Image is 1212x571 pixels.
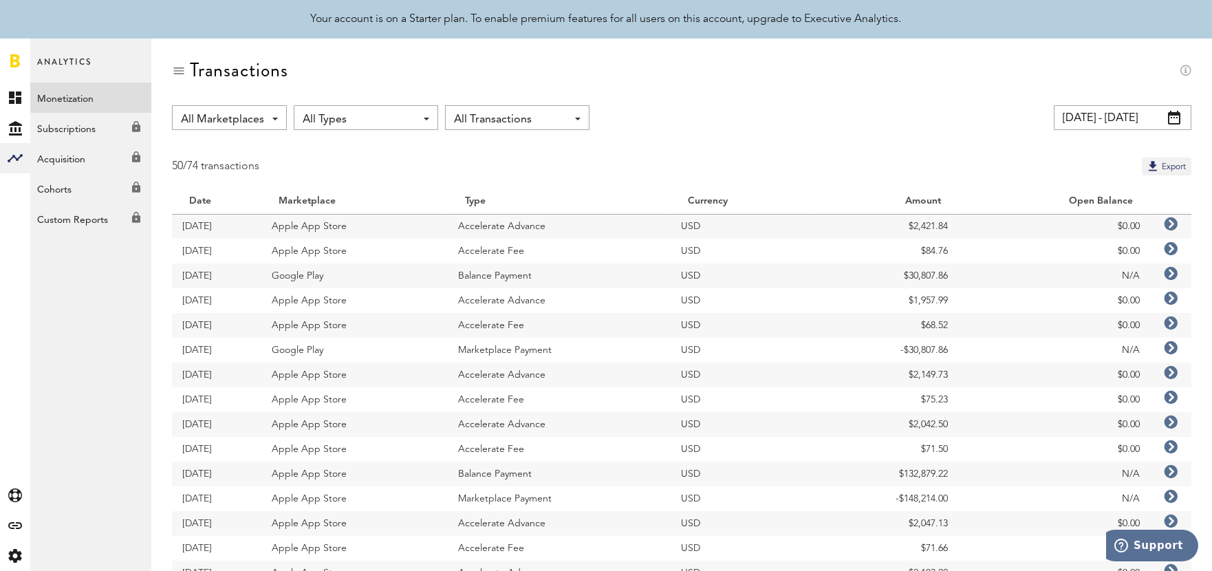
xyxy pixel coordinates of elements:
[172,412,261,437] td: [DATE]
[172,387,261,412] td: [DATE]
[448,536,671,561] td: Accelerate Fee
[448,338,671,363] td: Marketplace Payment
[261,313,448,338] td: Apple App Store
[958,462,1150,486] td: N/A
[261,288,448,313] td: Apple App Store
[816,511,958,536] td: $2,047.13
[671,437,816,462] td: USD
[958,486,1150,511] td: N/A
[671,511,816,536] td: USD
[172,437,261,462] td: [DATE]
[448,437,671,462] td: Accelerate Fee
[671,536,816,561] td: USD
[671,486,816,511] td: USD
[671,288,816,313] td: USD
[448,486,671,511] td: Marketplace Payment
[190,59,288,81] div: Transactions
[958,288,1150,313] td: $0.00
[172,189,261,214] th: Date
[816,412,958,437] td: $2,042.50
[261,536,448,561] td: Apple App Store
[671,412,816,437] td: USD
[448,263,671,288] td: Balance Payment
[816,288,958,313] td: $1,957.99
[816,536,958,561] td: $71.66
[30,204,151,234] a: Custom Reports
[172,536,261,561] td: [DATE]
[448,462,671,486] td: Balance Payment
[448,313,671,338] td: Accelerate Fee
[261,387,448,412] td: Apple App Store
[30,173,151,204] a: Cohorts
[1106,530,1198,564] iframe: Opens a widget where you can find more information
[816,313,958,338] td: $68.52
[816,363,958,387] td: $2,149.73
[448,363,671,387] td: Accelerate Advance
[671,189,816,214] th: Currency
[30,83,151,113] a: Monetization
[261,239,448,263] td: Apple App Store
[671,313,816,338] td: USD
[671,263,816,288] td: USD
[671,363,816,387] td: USD
[958,189,1150,214] th: Open Balance
[37,54,91,83] span: Analytics
[1146,159,1160,173] img: Export
[816,263,958,288] td: $30,807.86
[958,214,1150,239] td: $0.00
[261,462,448,486] td: Apple App Store
[172,338,261,363] td: [DATE]
[172,214,261,239] td: [DATE]
[261,263,448,288] td: Google Play
[303,108,415,131] span: All Types
[261,511,448,536] td: Apple App Store
[261,486,448,511] td: Apple App Store
[671,214,816,239] td: USD
[261,412,448,437] td: Apple App Store
[958,536,1150,561] td: $0.00
[30,113,151,143] a: Subscriptions
[958,412,1150,437] td: $0.00
[816,486,958,511] td: -$148,214.00
[454,108,567,131] span: All Transactions
[958,363,1150,387] td: $0.00
[958,387,1150,412] td: $0.00
[958,437,1150,462] td: $0.00
[181,108,264,131] span: All Marketplaces
[816,462,958,486] td: $132,879.22
[172,239,261,263] td: [DATE]
[958,338,1150,363] td: N/A
[448,387,671,412] td: Accelerate Fee
[816,214,958,239] td: $2,421.84
[172,313,261,338] td: [DATE]
[958,263,1150,288] td: N/A
[311,11,902,28] div: Your account is on a Starter plan. To enable premium features for all users on this account, upgr...
[172,462,261,486] td: [DATE]
[671,239,816,263] td: USD
[816,189,958,214] th: Amount
[448,511,671,536] td: Accelerate Advance
[816,387,958,412] td: $75.23
[261,214,448,239] td: Apple App Store
[671,338,816,363] td: USD
[172,486,261,511] td: [DATE]
[958,511,1150,536] td: $0.00
[958,239,1150,263] td: $0.00
[816,239,958,263] td: $84.76
[30,143,151,173] a: Acquisition
[261,363,448,387] td: Apple App Store
[448,412,671,437] td: Accelerate Advance
[958,313,1150,338] td: $0.00
[816,437,958,462] td: $71.50
[172,511,261,536] td: [DATE]
[816,338,958,363] td: -$30,807.86
[172,158,259,175] div: 50/74 transactions
[671,387,816,412] td: USD
[671,462,816,486] td: USD
[172,363,261,387] td: [DATE]
[261,338,448,363] td: Google Play
[448,239,671,263] td: Accelerate Fee
[172,288,261,313] td: [DATE]
[448,189,671,214] th: Type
